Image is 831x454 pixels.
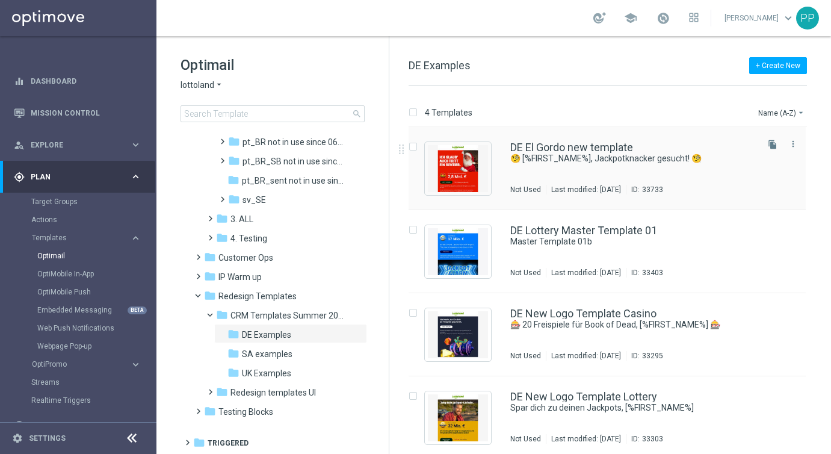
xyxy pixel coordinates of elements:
span: school [624,11,637,25]
div: Last modified: [DATE] [546,268,626,278]
i: folder [204,405,216,417]
div: 🎰 20 Freispiele für Book of Dead, [%FIRST_NAME%] 🎰 [510,319,755,331]
button: file_copy [765,137,780,152]
div: Mission Control [14,97,141,129]
button: lottoland arrow_drop_down [181,79,224,91]
i: folder [227,174,239,186]
div: Target Groups [31,193,155,211]
a: DE El Gordo new template [510,142,633,153]
a: Spar dich zu deinen Jackpots, [%FIRST_NAME%] [510,402,728,414]
div: BETA [128,306,147,314]
span: lottoland [181,79,214,91]
i: file_copy [768,140,777,149]
i: gps_fixed [14,172,25,182]
button: Name (A-Z)arrow_drop_down [757,105,807,120]
i: folder [204,270,216,282]
h1: Optimail [181,55,365,75]
button: equalizer Dashboard [13,76,142,86]
img: 33403.jpeg [428,228,488,275]
i: settings [12,433,23,444]
span: 3. ALL [230,214,253,225]
span: Redesign templates UI [230,387,316,398]
i: folder [228,135,240,148]
i: arrow_drop_down [214,79,224,91]
div: ID: [626,185,663,194]
i: folder [228,193,240,205]
i: folder [204,290,216,302]
div: Master Template 01b [510,236,755,247]
div: 33303 [642,434,663,444]
span: DE Examples [242,329,291,340]
div: Press SPACE to select this row. [397,210,829,293]
a: OptiMobile In-App [37,269,125,279]
a: Web Push Notifications [37,323,125,333]
a: Realtime Triggers [31,396,125,405]
div: Press SPACE to select this row. [397,127,829,210]
div: OptiPromo [32,361,130,368]
span: pt_BR_sent not in use since 06/2025 [242,175,346,186]
i: folder [216,309,228,321]
div: 33403 [642,268,663,278]
input: Search Template [181,105,365,122]
span: sv_SE [243,194,266,205]
a: Embedded Messaging [37,305,125,315]
div: Templates keyboard_arrow_right [31,233,142,243]
i: folder [204,251,216,263]
span: IP Warm up [218,272,262,282]
a: 🧐 [%FIRST_NAME%], Jackpotknacker gesucht! 🧐 [510,153,728,164]
span: pt_BR not in use since 06/2025 [243,137,346,148]
i: more_vert [788,139,798,149]
div: Explore [14,140,130,151]
img: 33733.jpeg [428,145,488,192]
span: Testing Blocks [218,406,273,417]
i: folder [227,328,239,340]
i: equalizer [14,76,25,87]
div: Optimail [37,247,155,265]
button: person_search Explore keyboard_arrow_right [13,140,142,150]
i: folder [227,347,239,359]
div: ID: [626,434,663,444]
div: Webpage Pop-up [37,337,155,355]
img: 33303.jpeg [428,394,488,441]
i: keyboard_arrow_right [130,420,141,431]
i: person_search [14,140,25,151]
span: SA examples [242,349,292,359]
span: CRM Templates Summer 2025 [230,310,344,321]
a: DE Lottery Master Template 01 [510,225,657,236]
i: folder [216,213,228,225]
div: Last modified: [DATE] [546,434,626,444]
div: Not Used [510,185,541,194]
i: folder [228,155,240,167]
a: [PERSON_NAME]keyboard_arrow_down [723,9,796,27]
span: DE Examples [409,59,471,72]
div: Templates [32,234,130,241]
i: arrow_drop_down [796,108,806,117]
span: 4. Testing [230,233,267,244]
span: Redesign Templates [218,291,297,302]
a: DE New Logo Template Lottery [510,391,657,402]
a: DE New Logo Template Casino [510,308,656,319]
div: OptiMobile In-App [37,265,155,283]
div: gps_fixed Plan keyboard_arrow_right [13,172,142,182]
i: play_circle_outline [14,420,25,431]
div: Actions [31,211,155,229]
i: keyboard_arrow_right [130,359,141,370]
a: Master Template 01b [510,236,728,247]
div: OptiPromo [31,355,155,373]
a: Dashboard [31,65,141,97]
button: Mission Control [13,108,142,118]
span: Plan [31,173,130,181]
button: play_circle_outline Execute keyboard_arrow_right [13,421,142,431]
a: OptiMobile Push [37,287,125,297]
span: Customer Ops [218,252,273,263]
div: Streams [31,373,155,391]
a: Webpage Pop-up [37,341,125,351]
div: Not Used [510,268,541,278]
i: folder [216,232,228,244]
div: Last modified: [DATE] [546,185,626,194]
div: OptiPromo keyboard_arrow_right [31,359,142,369]
div: ID: [626,268,663,278]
